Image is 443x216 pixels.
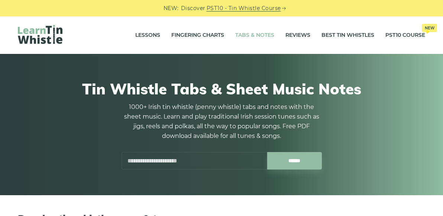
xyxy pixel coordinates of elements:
[22,80,421,98] h1: Tin Whistle Tabs & Sheet Music Notes
[121,102,322,141] p: 1000+ Irish tin whistle (penny whistle) tabs and notes with the sheet music. Learn and play tradi...
[385,26,425,45] a: PST10 CourseNew
[235,26,274,45] a: Tabs & Notes
[135,26,160,45] a: Lessons
[321,26,374,45] a: Best Tin Whistles
[18,25,62,44] img: LearnTinWhistle.com
[171,26,224,45] a: Fingering Charts
[285,26,310,45] a: Reviews
[422,24,437,32] span: New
